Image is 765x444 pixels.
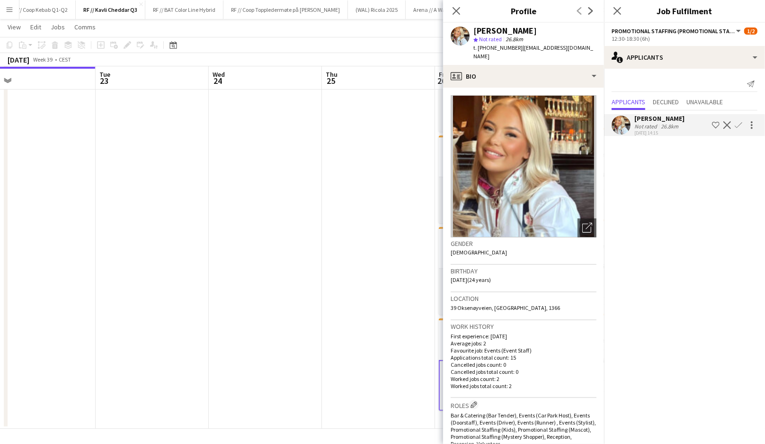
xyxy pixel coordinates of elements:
[612,27,742,35] button: Promotional Staffing (Promotional Staff)
[473,27,537,35] div: [PERSON_NAME]
[324,75,338,86] span: 25
[74,23,96,31] span: Comms
[473,44,523,51] span: t. [PHONE_NUMBER]
[451,368,596,375] p: Cancelled jobs total count: 0
[473,44,593,60] span: | [EMAIL_ADDRESS][DOMAIN_NAME]
[439,241,545,258] h3: [PERSON_NAME] Dipp Butikkaktivisering
[406,0,496,19] button: Arena // A Walk in the Park 2025
[653,99,679,105] span: Declined
[4,21,25,33] a: View
[439,360,545,411] app-card-role: Promotional Staffing (Promotional Staff)1I2A1/212:30-18:30 (6h)[PERSON_NAME][GEOGRAPHIC_DATA]
[634,130,685,136] div: [DATE] 14:15
[439,136,545,223] app-job-card: 12:30-18:30 (6h)0/2[PERSON_NAME] Dipp Butikkaktivisering Obs Lyngdal1 RolePromotional Staffing (P...
[451,249,507,256] span: [DEMOGRAPHIC_DATA]
[451,267,596,275] h3: Birthday
[451,354,596,361] p: Applications total count: 15
[326,70,338,79] span: Thu
[451,340,596,347] p: Average jobs: 2
[439,149,545,166] h3: [PERSON_NAME] Dipp Butikkaktivisering
[223,0,348,19] button: RF // Coop Toppledermøte på [PERSON_NAME]
[634,114,685,123] div: [PERSON_NAME]
[47,21,69,33] a: Jobs
[612,35,757,42] div: 12:30-18:30 (6h)
[439,70,446,79] span: Fri
[451,239,596,248] h3: Gender
[27,21,45,33] a: Edit
[612,99,645,105] span: Applicants
[451,333,596,340] p: First experience: [DATE]
[439,318,545,411] app-job-card: 12:30-18:30 (6h)1/2[PERSON_NAME] Dipp Butikkaktivisering Rema 1000 Lierstranda1 RolePromotional S...
[443,5,604,17] h3: Profile
[59,56,71,63] div: CEST
[578,218,596,237] div: Open photos pop-in
[604,5,765,17] h3: Job Fulfilment
[604,46,765,69] div: Applicants
[451,400,596,410] h3: Roles
[451,375,596,382] p: Worked jobs count: 2
[443,65,604,88] div: Bio
[76,0,145,19] button: RF // Kavli Cheddar Q3
[348,0,406,19] button: (WAL) Ricola 2025
[8,23,21,31] span: View
[145,0,223,19] button: RF // BAT Color Line Hybrid
[71,21,99,33] a: Comms
[4,0,76,19] button: RF // Coop Kebab Q1-Q2
[437,75,446,86] span: 26
[451,347,596,354] p: Favourite job: Events (Event Staff)
[439,269,545,315] app-card-role: Promotional Staffing (Promotional Staff)2/212:30-18:30 (6h)[PERSON_NAME][PERSON_NAME]
[439,86,545,132] app-card-role: Promotional Staffing (Promotional Staff)2/212:30-18:30 (6h)[PERSON_NAME][PERSON_NAME] Eeg
[612,27,735,35] span: Promotional Staffing (Promotional Staff)
[451,294,596,303] h3: Location
[659,123,680,130] div: 26.8km
[504,36,525,43] span: 26.8km
[8,55,29,64] div: [DATE]
[439,177,545,223] app-card-role: Promotional Staffing (Promotional Staff)5I0/212:30-18:30 (6h)
[451,322,596,331] h3: Work history
[451,95,596,237] img: Crew avatar or photo
[451,304,560,311] span: 39 Oksenøyveien, [GEOGRAPHIC_DATA], 1366
[31,56,55,63] span: Week 39
[451,276,491,283] span: [DATE] (24 years)
[98,75,110,86] span: 23
[211,75,225,86] span: 24
[439,332,545,349] h3: [PERSON_NAME] Dipp Butikkaktivisering
[686,99,723,105] span: Unavailable
[744,27,757,35] span: 1/2
[439,227,545,315] app-job-card: 12:30-18:30 (6h)2/2[PERSON_NAME] Dipp Butikkaktivisering Obs Vinterbro1 RolePromotional Staffing ...
[451,361,596,368] p: Cancelled jobs count: 0
[30,23,41,31] span: Edit
[634,123,659,130] div: Not rated
[51,23,65,31] span: Jobs
[479,36,502,43] span: Not rated
[99,70,110,79] span: Tue
[451,382,596,390] p: Worked jobs total count: 2
[213,70,225,79] span: Wed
